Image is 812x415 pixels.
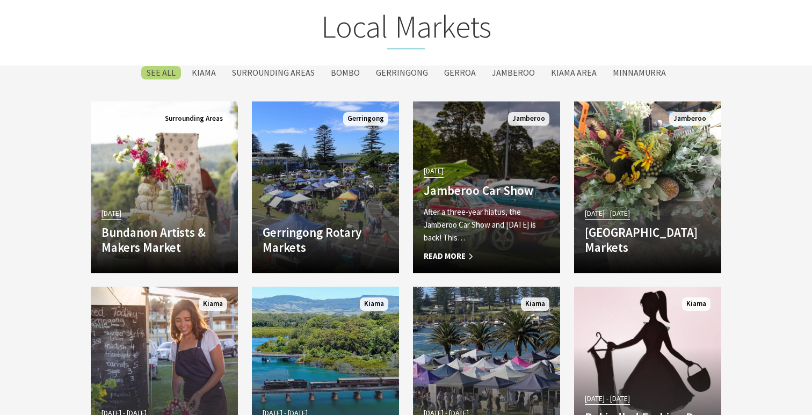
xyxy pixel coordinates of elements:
[521,297,549,311] span: Kiama
[585,207,630,220] span: [DATE] - [DATE]
[325,66,365,79] label: Bombo
[682,297,711,311] span: Kiama
[669,112,711,126] span: Jamberoo
[371,66,433,79] label: Gerringong
[343,112,388,126] span: Gerringong
[161,112,227,126] span: Surrounding Areas
[424,250,549,263] span: Read More
[487,66,540,79] label: Jamberoo
[607,66,671,79] label: Minnamurra
[585,225,711,254] h4: [GEOGRAPHIC_DATA] Markets
[439,66,481,79] label: Gerroa
[141,66,181,79] label: SEE All
[252,101,399,273] a: Gerringong Rotary Markets Gerringong
[424,183,549,198] h4: Jamberoo Car Show
[263,225,388,254] h4: Gerringong Rotary Markets
[508,112,549,126] span: Jamberoo
[424,206,549,244] p: After a three-year hiatus, the Jamberoo Car Show and [DATE] is back! This…
[88,8,724,50] h2: Local Markets
[585,392,630,405] span: [DATE] - [DATE]
[102,207,121,220] span: [DATE]
[186,66,221,79] label: Kiama
[91,101,238,273] a: [DATE] Bundanon Artists & Makers Market Surrounding Areas
[360,297,388,311] span: Kiama
[413,101,560,273] a: [DATE] Jamberoo Car Show After a three-year hiatus, the Jamberoo Car Show and [DATE] is back! Thi...
[199,297,227,311] span: Kiama
[574,101,721,273] a: [DATE] - [DATE] [GEOGRAPHIC_DATA] Markets Jamberoo
[102,225,227,254] h4: Bundanon Artists & Makers Market
[546,66,602,79] label: Kiama Area
[424,165,444,177] span: [DATE]
[227,66,320,79] label: Surrounding Areas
